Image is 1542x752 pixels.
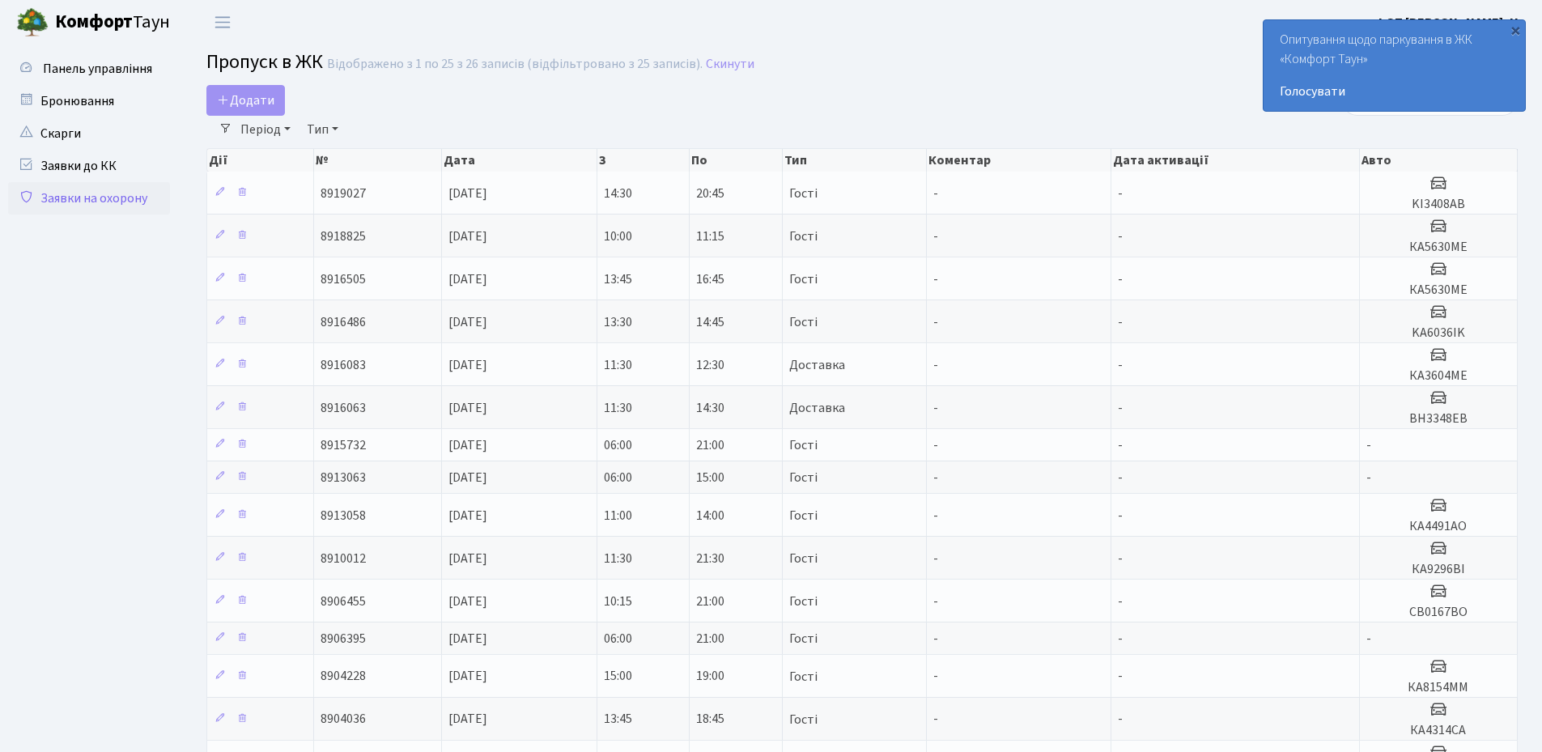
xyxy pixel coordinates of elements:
span: 8904228 [321,668,366,686]
span: 8906395 [321,630,366,648]
span: Гості [789,632,818,645]
h5: КА3604МЕ [1366,368,1510,384]
a: Заявки до КК [8,150,170,182]
span: Гості [789,713,818,726]
span: Гості [789,273,818,286]
span: - [933,469,938,486]
span: - [933,356,938,374]
span: 13:45 [604,711,632,729]
h5: KA6036IK [1366,325,1510,341]
span: - [1118,668,1123,686]
span: - [1118,399,1123,417]
span: Панель управління [43,60,152,78]
span: 10:15 [604,593,632,610]
span: [DATE] [448,399,487,417]
span: - [933,711,938,729]
span: - [1118,313,1123,331]
span: - [1118,550,1123,567]
span: 21:00 [696,436,724,454]
span: - [1118,356,1123,374]
span: Гості [789,316,818,329]
a: Панель управління [8,53,170,85]
div: × [1507,22,1523,38]
span: Гості [789,187,818,200]
span: 19:00 [696,668,724,686]
span: Гості [789,595,818,608]
span: [DATE] [448,668,487,686]
img: logo.png [16,6,49,39]
span: 06:00 [604,469,632,486]
span: - [1366,630,1371,648]
h5: KI3408AB [1366,197,1510,212]
span: Гості [789,670,818,683]
span: 8904036 [321,711,366,729]
span: - [1118,711,1123,729]
span: - [1118,630,1123,648]
b: ФОП [PERSON_NAME]. Н. [1375,14,1523,32]
span: Гості [789,471,818,484]
span: Гості [789,439,818,452]
a: Бронювання [8,85,170,117]
span: 8913063 [321,469,366,486]
span: 8913058 [321,507,366,525]
span: - [933,399,938,417]
th: Тип [783,149,927,172]
span: - [1118,593,1123,610]
span: 21:30 [696,550,724,567]
h5: КА9296ВІ [1366,562,1510,577]
span: [DATE] [448,507,487,525]
span: 13:30 [604,313,632,331]
a: Скинути [706,57,754,72]
a: Заявки на охорону [8,182,170,215]
h5: КА4491АО [1366,519,1510,534]
span: 15:00 [696,469,724,486]
span: 18:45 [696,711,724,729]
span: Пропуск в ЖК [206,48,323,76]
span: - [933,630,938,648]
span: 8916505 [321,270,366,288]
span: 21:00 [696,630,724,648]
th: Дата активації [1111,149,1360,172]
div: Опитування щодо паркування в ЖК «Комфорт Таун» [1264,20,1525,111]
span: 8918825 [321,227,366,245]
h5: КА8154ММ [1366,680,1510,695]
span: - [1118,227,1123,245]
span: - [933,668,938,686]
span: [DATE] [448,185,487,202]
span: 11:30 [604,399,632,417]
span: 11:15 [696,227,724,245]
th: Авто [1360,149,1518,172]
span: - [933,227,938,245]
span: 06:00 [604,436,632,454]
th: Дата [442,149,597,172]
span: 14:30 [604,185,632,202]
span: 10:00 [604,227,632,245]
span: - [1118,469,1123,486]
h5: КА5630МЕ [1366,283,1510,298]
a: Скарги [8,117,170,150]
span: [DATE] [448,630,487,648]
span: 8910012 [321,550,366,567]
a: Голосувати [1280,82,1509,101]
a: Додати [206,85,285,116]
span: - [1366,469,1371,486]
th: Дії [207,149,314,172]
span: 8916083 [321,356,366,374]
h5: КА5630МЕ [1366,240,1510,255]
span: 8916486 [321,313,366,331]
span: 12:30 [696,356,724,374]
span: - [1118,185,1123,202]
b: Комфорт [55,9,133,35]
span: - [933,550,938,567]
span: [DATE] [448,270,487,288]
span: 8916063 [321,399,366,417]
th: № [314,149,442,172]
span: 8919027 [321,185,366,202]
span: 11:30 [604,550,632,567]
h5: СВ0167ВО [1366,605,1510,620]
span: [DATE] [448,469,487,486]
span: Гості [789,509,818,522]
a: Період [234,116,297,143]
span: [DATE] [448,550,487,567]
span: Гості [789,230,818,243]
